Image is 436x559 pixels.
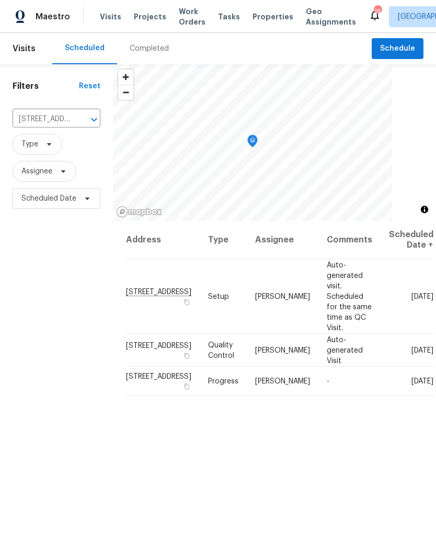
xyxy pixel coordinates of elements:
[411,378,433,385] span: [DATE]
[100,11,121,22] span: Visits
[253,11,293,22] span: Properties
[374,6,381,17] div: 16
[134,11,166,22] span: Projects
[380,42,415,55] span: Schedule
[247,135,258,151] div: Map marker
[113,64,392,221] canvas: Map
[125,221,200,259] th: Address
[13,81,79,91] h1: Filters
[208,293,229,300] span: Setup
[13,37,36,60] span: Visits
[381,221,434,259] th: Scheduled Date ↑
[13,111,71,127] input: Search for an address...
[118,85,133,100] button: Zoom out
[318,221,381,259] th: Comments
[182,297,191,306] button: Copy Address
[327,261,372,331] span: Auto-generated visit. Scheduled for the same time as QC Visit.
[247,221,318,259] th: Assignee
[182,351,191,360] button: Copy Address
[126,342,191,349] span: [STREET_ADDRESS]
[36,11,70,22] span: Maestro
[130,43,169,54] div: Completed
[327,336,363,364] span: Auto-generated Visit
[255,346,310,354] span: [PERSON_NAME]
[208,341,234,359] span: Quality Control
[255,378,310,385] span: [PERSON_NAME]
[418,203,431,216] button: Toggle attribution
[218,13,240,20] span: Tasks
[21,139,38,149] span: Type
[411,293,433,300] span: [DATE]
[126,373,191,380] span: [STREET_ADDRESS]
[372,38,423,60] button: Schedule
[327,378,329,385] span: -
[21,166,52,177] span: Assignee
[306,6,356,27] span: Geo Assignments
[411,346,433,354] span: [DATE]
[182,382,191,391] button: Copy Address
[65,43,105,53] div: Scheduled
[116,206,162,218] a: Mapbox homepage
[179,6,205,27] span: Work Orders
[208,378,238,385] span: Progress
[21,193,76,204] span: Scheduled Date
[421,204,428,215] span: Toggle attribution
[255,293,310,300] span: [PERSON_NAME]
[200,221,247,259] th: Type
[87,112,101,127] button: Open
[118,69,133,85] button: Zoom in
[79,81,100,91] div: Reset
